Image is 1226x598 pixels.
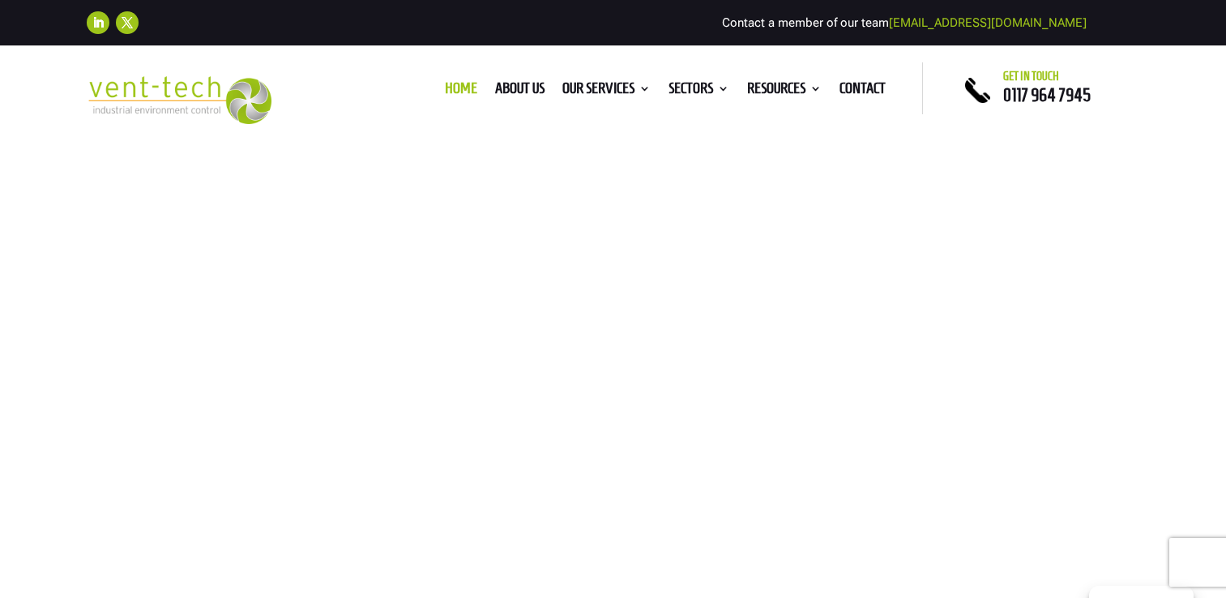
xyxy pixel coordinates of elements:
[747,83,822,100] a: Resources
[1003,85,1091,105] a: 0117 964 7945
[445,83,477,100] a: Home
[1003,70,1059,83] span: Get in touch
[495,83,545,100] a: About us
[839,83,886,100] a: Contact
[669,83,729,100] a: Sectors
[562,83,651,100] a: Our Services
[87,11,109,34] a: Follow on LinkedIn
[116,11,139,34] a: Follow on X
[889,15,1087,30] a: [EMAIL_ADDRESS][DOMAIN_NAME]
[87,76,272,124] img: 2023-09-27T08_35_16.549ZVENT-TECH---Clear-background
[722,15,1087,30] span: Contact a member of our team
